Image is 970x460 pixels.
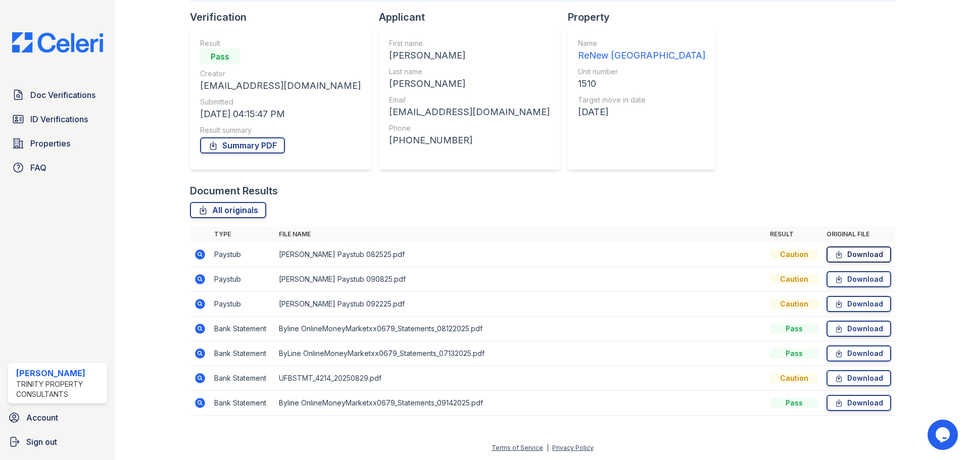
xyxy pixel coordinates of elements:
[827,271,891,287] a: Download
[578,38,705,63] a: Name ReNew [GEOGRAPHIC_DATA]
[578,67,705,77] div: Unit number
[389,123,550,133] div: Phone
[200,97,361,107] div: Submitted
[389,48,550,63] div: [PERSON_NAME]
[275,341,766,366] td: ByLine OnlineMoneyMarketxx0679_Statements_07132025.pdf
[200,38,361,48] div: Result
[30,162,46,174] span: FAQ
[770,398,818,408] div: Pass
[210,341,275,366] td: Bank Statement
[30,137,70,149] span: Properties
[200,48,240,65] div: Pass
[200,69,361,79] div: Creator
[389,133,550,147] div: [PHONE_NUMBER]
[770,348,818,359] div: Pass
[30,113,88,125] span: ID Verifications
[827,321,891,337] a: Download
[275,391,766,416] td: Byline OnlineMoneyMarketxx0679_Statements_09142025.pdf
[770,299,818,309] div: Caution
[8,109,107,129] a: ID Verifications
[827,345,891,362] a: Download
[200,137,285,154] a: Summary PDF
[928,420,960,450] iframe: chat widget
[210,292,275,317] td: Paystub
[827,395,891,411] a: Download
[389,105,550,119] div: [EMAIL_ADDRESS][DOMAIN_NAME]
[4,432,111,452] a: Sign out
[578,77,705,91] div: 1510
[275,242,766,267] td: [PERSON_NAME] Paystub 082525.pdf
[4,407,111,428] a: Account
[275,267,766,292] td: [PERSON_NAME] Paystub 090825.pdf
[492,444,543,451] a: Terms of Service
[200,107,361,121] div: [DATE] 04:15:47 PM
[568,10,723,24] div: Property
[210,366,275,391] td: Bank Statement
[8,133,107,154] a: Properties
[770,249,818,260] div: Caution
[210,317,275,341] td: Bank Statement
[16,367,103,379] div: [PERSON_NAME]
[210,226,275,242] th: Type
[379,10,568,24] div: Applicant
[827,370,891,386] a: Download
[16,379,103,399] div: Trinity Property Consultants
[190,10,379,24] div: Verification
[389,38,550,48] div: First name
[200,79,361,93] div: [EMAIL_ADDRESS][DOMAIN_NAME]
[190,202,266,218] a: All originals
[389,95,550,105] div: Email
[578,95,705,105] div: Target move in date
[8,85,107,105] a: Doc Verifications
[275,317,766,341] td: Byline OnlineMoneyMarketxx0679_Statements_08122025.pdf
[389,77,550,91] div: [PERSON_NAME]
[770,274,818,284] div: Caution
[210,267,275,292] td: Paystub
[210,242,275,267] td: Paystub
[766,226,822,242] th: Result
[389,67,550,77] div: Last name
[4,32,111,53] img: CE_Logo_Blue-a8612792a0a2168367f1c8372b55b34899dd931a85d93a1a3d3e32e68fde9ad4.png
[275,366,766,391] td: UFBSTMT_4214_20250829.pdf
[547,444,549,451] div: |
[552,444,594,451] a: Privacy Policy
[578,38,705,48] div: Name
[8,158,107,178] a: FAQ
[200,125,361,135] div: Result summary
[275,226,766,242] th: File name
[190,184,278,198] div: Document Results
[26,436,57,448] span: Sign out
[275,292,766,317] td: [PERSON_NAME] Paystub 092225.pdf
[26,412,58,424] span: Account
[578,48,705,63] div: ReNew [GEOGRAPHIC_DATA]
[822,226,895,242] th: Original file
[827,246,891,263] a: Download
[770,324,818,334] div: Pass
[30,89,95,101] span: Doc Verifications
[578,105,705,119] div: [DATE]
[210,391,275,416] td: Bank Statement
[770,373,818,383] div: Caution
[827,296,891,312] a: Download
